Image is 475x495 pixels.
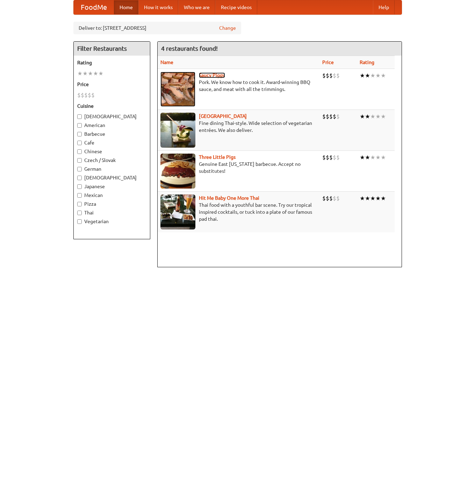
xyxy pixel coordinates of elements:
[199,154,236,160] a: Three Little Pigs
[381,72,386,79] li: ★
[160,113,195,148] img: satay.jpg
[77,211,82,215] input: Thai
[77,132,82,136] input: Barbecue
[336,72,340,79] li: $
[329,154,333,161] li: $
[77,167,82,171] input: German
[178,0,215,14] a: Who we are
[77,200,146,207] label: Pizza
[329,195,333,202] li: $
[160,154,195,189] img: littlepigs.jpg
[160,195,195,229] img: babythai.jpg
[329,72,333,79] li: $
[219,24,236,31] a: Change
[77,193,82,198] input: Mexican
[326,72,329,79] li: $
[77,123,82,128] input: American
[336,113,340,120] li: $
[77,91,81,99] li: $
[375,154,381,161] li: ★
[77,157,146,164] label: Czech / Slovak
[77,183,146,190] label: Japanese
[77,130,146,137] label: Barbecue
[375,195,381,202] li: ★
[373,0,395,14] a: Help
[160,79,317,93] p: Pork. We know how to cook it. Award-winning BBQ sauce, and meat with all the trimmings.
[365,195,370,202] li: ★
[77,219,82,224] input: Vegetarian
[138,0,178,14] a: How it works
[160,59,173,65] a: Name
[88,91,91,99] li: $
[326,113,329,120] li: $
[160,201,317,222] p: Thai food with a youthful bar scene. Try our tropical inspired cocktails, or tuck into a plate of...
[370,154,375,161] li: ★
[160,72,195,107] img: saucy.jpg
[74,0,114,14] a: FoodMe
[77,148,146,155] label: Chinese
[77,149,82,154] input: Chinese
[114,0,138,14] a: Home
[215,0,257,14] a: Recipe videos
[77,174,146,181] label: [DEMOGRAPHIC_DATA]
[360,154,365,161] li: ★
[365,113,370,120] li: ★
[77,218,146,225] label: Vegetarian
[322,59,334,65] a: Price
[336,195,340,202] li: $
[199,113,247,119] a: [GEOGRAPHIC_DATA]
[322,195,326,202] li: $
[360,195,365,202] li: ★
[77,192,146,199] label: Mexican
[322,113,326,120] li: $
[375,113,381,120] li: ★
[370,113,375,120] li: ★
[333,72,336,79] li: $
[326,154,329,161] li: $
[199,72,225,78] a: Saucy Piggy
[93,70,98,77] li: ★
[161,45,218,52] ng-pluralize: 4 restaurants found!
[336,154,340,161] li: $
[333,195,336,202] li: $
[360,72,365,79] li: ★
[365,72,370,79] li: ★
[322,154,326,161] li: $
[322,72,326,79] li: $
[365,154,370,161] li: ★
[77,81,146,88] h5: Price
[160,161,317,175] p: Genuine East [US_STATE] barbecue. Accept no substitutes!
[360,59,374,65] a: Rating
[77,70,82,77] li: ★
[81,91,84,99] li: $
[381,195,386,202] li: ★
[77,202,82,206] input: Pizza
[77,184,82,189] input: Japanese
[77,158,82,163] input: Czech / Slovak
[77,114,82,119] input: [DEMOGRAPHIC_DATA]
[84,91,88,99] li: $
[160,120,317,134] p: Fine dining Thai-style. Wide selection of vegetarian entrées. We also deliver.
[333,154,336,161] li: $
[77,165,146,172] label: German
[370,72,375,79] li: ★
[73,22,241,34] div: Deliver to: [STREET_ADDRESS]
[375,72,381,79] li: ★
[77,102,146,109] h5: Cuisine
[199,195,259,201] a: Hit Me Baby One More Thai
[77,59,146,66] h5: Rating
[77,209,146,216] label: Thai
[360,113,365,120] li: ★
[77,176,82,180] input: [DEMOGRAPHIC_DATA]
[82,70,88,77] li: ★
[74,42,150,56] h4: Filter Restaurants
[91,91,95,99] li: $
[333,113,336,120] li: $
[88,70,93,77] li: ★
[98,70,103,77] li: ★
[77,139,146,146] label: Cafe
